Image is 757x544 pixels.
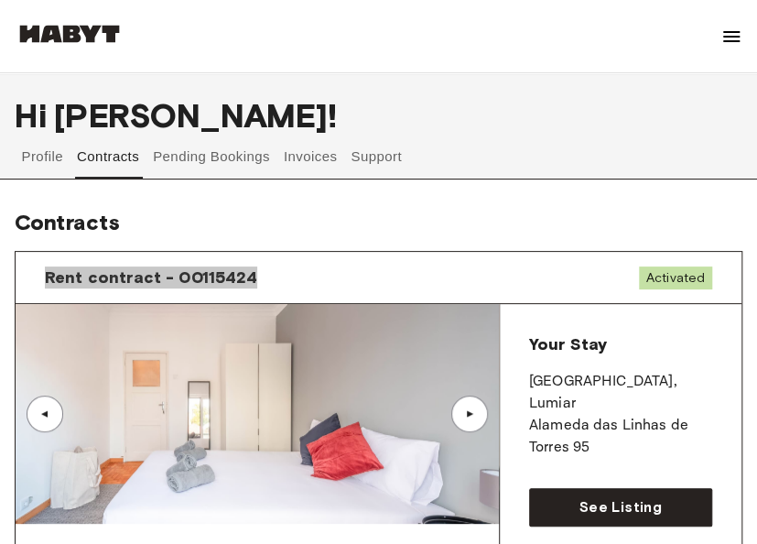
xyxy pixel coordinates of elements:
p: [GEOGRAPHIC_DATA] , Lumiar [529,371,712,415]
span: Activated [639,267,712,289]
span: Contracts [15,209,120,235]
span: Rent contract - 00115424 [45,267,257,288]
a: See Listing [529,488,712,527]
p: Alameda das Linhas de Torres 95 [529,415,712,459]
img: Habyt [15,25,124,43]
button: Pending Bookings [151,135,273,179]
button: Profile [19,135,66,179]
span: Your Stay [529,334,607,354]
span: Hi [15,96,54,135]
button: Contracts [75,135,142,179]
span: [PERSON_NAME] ! [54,96,337,135]
button: Invoices [281,135,339,179]
div: ▲ [36,408,54,419]
button: Support [349,135,405,179]
div: ▲ [460,408,479,419]
img: Image of the room [16,304,499,524]
div: user profile tabs [15,135,742,179]
span: See Listing [579,496,662,518]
